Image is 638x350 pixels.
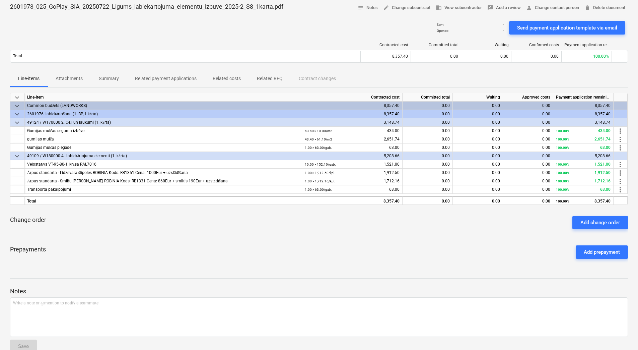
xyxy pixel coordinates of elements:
small: 100.00% [556,163,569,166]
span: 0.00 [542,179,550,183]
div: 1,521.00 [556,160,611,169]
span: 0.00 [542,145,550,150]
p: Summary [99,75,119,82]
span: more_vert [616,161,624,169]
div: 0.00 [403,102,453,110]
div: 1,521.00 [305,160,400,169]
div: 49124 / W170000 2. Ceļi un laukumi (1. kārta) [27,118,299,127]
span: keyboard_arrow_down [13,152,21,160]
span: 0.00 [492,145,500,150]
div: 63.00 [556,143,611,152]
span: more_vert [616,144,624,152]
span: edit [383,5,389,11]
span: Add a review [487,4,521,12]
div: 63.00 [305,143,400,152]
div: 0.00 [403,118,453,127]
div: Velostatīvs VT-95-80-1, krāsa RAL7016 [27,160,299,169]
span: delete [584,5,590,11]
p: Notes [10,287,628,295]
div: 5,208.66 [302,152,403,160]
span: 0.00 [442,187,450,192]
span: 0.00 [542,137,550,141]
p: Sent : [437,22,444,27]
div: Payment application remaining [553,93,614,102]
div: Common budžets (LANDWORKS) [27,102,299,110]
span: 0.00 [442,145,450,150]
small: 100.00% [556,188,569,191]
button: Add a review [485,3,523,13]
span: keyboard_arrow_down [13,94,21,102]
div: Confirmed costs [514,43,559,47]
button: Add prepayment [576,245,628,259]
small: 1.00 × 63.00 / gab. [305,188,332,191]
div: 1,712.16 [305,177,400,185]
div: 0.00 [403,152,453,160]
div: 434.00 [556,127,611,135]
small: 43.40 × 61.10 / m2 [305,137,332,141]
div: 0.00 [453,110,503,118]
div: 8,357.40 [553,102,614,110]
p: Related RFQ [257,75,283,82]
div: Add prepayment [584,248,620,256]
span: 0.00 [442,162,450,167]
span: 0.00 [542,187,550,192]
div: 8,357.40 [302,196,403,205]
p: Opened : [437,28,449,33]
span: 0.00 [492,137,500,141]
small: 100.00% [556,199,569,203]
p: Total [13,53,22,59]
button: Change subcontract [380,3,433,13]
span: 0.00 [542,128,550,133]
span: keyboard_arrow_down [13,110,21,118]
div: Ārpus standarta - Līdzsvara šūpoles ROBINIA Kods: RB1351 Cena: 1000Eur + uzstādīšana [27,169,299,177]
button: Delete document [582,3,628,13]
span: 0.00 [500,54,508,59]
span: Change contact person [526,4,579,12]
div: 8,357.40 [556,197,611,206]
span: 0.00 [442,170,450,175]
div: 8,357.40 [302,102,403,110]
small: 100.00% [556,179,569,183]
p: Change order [10,216,46,224]
div: 2,651.74 [305,135,400,143]
div: Total [24,196,302,205]
small: 43.40 × 10.00 / m2 [305,129,332,133]
div: 0.00 [453,118,503,127]
small: 100.00% [556,137,569,141]
div: Contracted cost [302,93,403,102]
div: 63.00 [556,185,611,194]
div: Committed total [403,93,453,102]
div: 1,912.50 [556,169,611,177]
span: 0.00 [542,162,550,167]
small: 1.00 × 63.00 / gab. [305,146,332,150]
div: Approved costs [503,93,553,102]
div: 8,357.40 [302,110,403,118]
p: Prepayments [10,245,46,259]
small: 100.00% [556,171,569,175]
p: - [503,22,504,27]
span: 100.00% [593,54,609,59]
div: 1,712.16 [556,177,611,185]
button: View subcontractor [433,3,485,13]
div: Waiting [453,93,503,102]
div: Contracted cost [363,43,408,47]
div: 0.00 [503,110,553,118]
span: 0.00 [442,128,450,133]
span: keyboard_arrow_down [13,119,21,127]
span: 0.00 [492,170,500,175]
span: Delete document [584,4,625,12]
iframe: Chat Widget [605,318,638,350]
span: more_vert [616,186,624,194]
div: Payment application remaining [564,43,609,47]
div: 49109 / W180000 4. Labiekārtojuma elementi (1. kārta) [27,152,299,160]
span: 0.00 [492,128,500,133]
div: Add change order [580,218,620,227]
small: 10.00 × 152.10 / gab. [305,163,336,166]
span: 0.00 [442,137,450,141]
div: 1,912.50 [305,169,400,177]
p: Related payment applications [135,75,197,82]
div: Waiting [464,43,509,47]
div: 0.00 [503,196,553,205]
span: 0.00 [542,170,550,175]
span: business [436,5,442,11]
